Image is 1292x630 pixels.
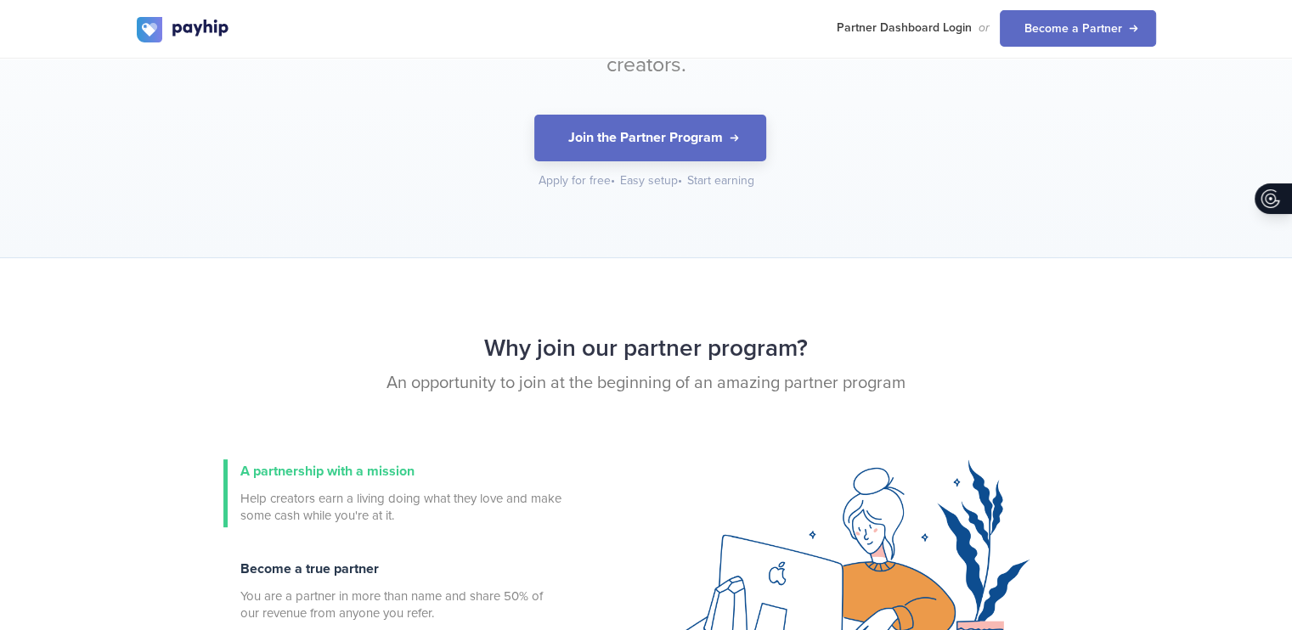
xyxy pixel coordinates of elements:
[223,459,563,527] a: A partnership with a mission Help creators earn a living doing what they love and make some cash ...
[137,17,230,42] img: logo.svg
[687,172,754,189] div: Start earning
[240,560,379,577] span: Become a true partner
[137,371,1156,396] p: An opportunity to join at the beginning of an amazing partner program
[240,463,415,480] span: A partnership with a mission
[678,173,682,188] span: •
[620,172,684,189] div: Easy setup
[611,173,615,188] span: •
[240,588,563,622] span: You are a partner in more than name and share 50% of our revenue from anyone you refer.
[137,326,1156,371] h2: Why join our partner program?
[240,490,563,524] span: Help creators earn a living doing what they love and make some cash while you're at it.
[223,557,563,625] a: Become a true partner You are a partner in more than name and share 50% of our revenue from anyon...
[539,172,617,189] div: Apply for free
[534,115,766,161] button: Join the Partner Program
[1000,10,1156,47] a: Become a Partner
